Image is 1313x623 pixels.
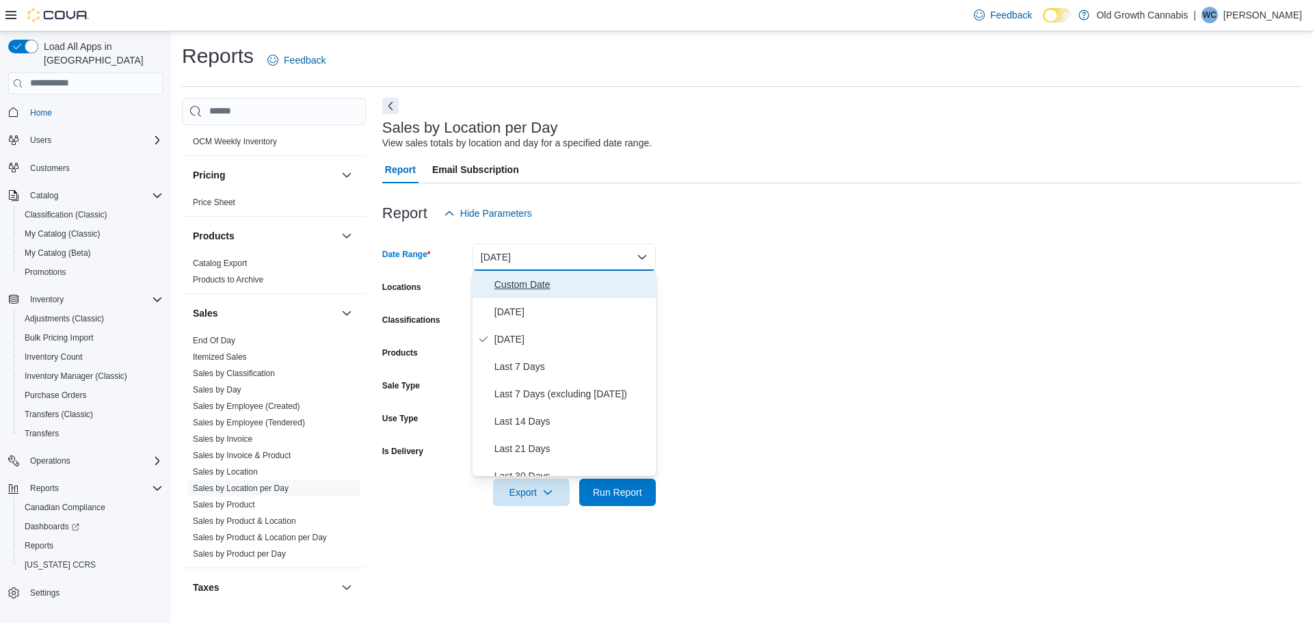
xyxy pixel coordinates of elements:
[30,163,70,174] span: Customers
[193,385,241,395] a: Sales by Day
[25,453,76,469] button: Operations
[25,371,127,382] span: Inventory Manager (Classic)
[339,579,355,596] button: Taxes
[193,434,252,444] a: Sales by Invoice
[438,200,538,227] button: Hide Parameters
[193,168,336,182] button: Pricing
[27,8,89,22] img: Cova
[25,409,93,420] span: Transfers (Classic)
[25,313,104,324] span: Adjustments (Classic)
[193,581,336,594] button: Taxes
[382,282,421,293] label: Locations
[193,274,263,285] span: Products to Archive
[193,137,277,146] a: OCM Weekly Inventory
[19,538,59,554] a: Reports
[25,390,87,401] span: Purchase Orders
[30,190,58,201] span: Catalog
[494,440,650,457] span: Last 21 Days
[193,499,255,510] span: Sales by Product
[432,156,519,183] span: Email Subscription
[193,306,336,320] button: Sales
[990,8,1032,22] span: Feedback
[385,156,416,183] span: Report
[3,158,168,178] button: Customers
[14,243,168,263] button: My Catalog (Beta)
[182,255,366,293] div: Products
[382,347,418,358] label: Products
[193,418,305,427] a: Sales by Employee (Tendered)
[14,347,168,367] button: Inventory Count
[501,479,561,506] span: Export
[19,406,98,423] a: Transfers (Classic)
[25,540,53,551] span: Reports
[19,557,101,573] a: [US_STATE] CCRS
[19,406,163,423] span: Transfers (Classic)
[193,483,289,493] a: Sales by Location per Day
[494,331,650,347] span: [DATE]
[262,47,331,74] a: Feedback
[1043,8,1072,23] input: Dark Mode
[25,159,163,176] span: Customers
[19,226,106,242] a: My Catalog (Classic)
[19,207,113,223] a: Classification (Classic)
[193,500,255,509] a: Sales by Product
[494,276,650,293] span: Custom Date
[382,120,558,136] h3: Sales by Location per Day
[382,205,427,222] h3: Report
[14,498,168,517] button: Canadian Compliance
[193,516,296,526] a: Sales by Product & Location
[25,248,91,259] span: My Catalog (Beta)
[19,557,163,573] span: Washington CCRS
[3,131,168,150] button: Users
[14,224,168,243] button: My Catalog (Classic)
[193,352,247,362] a: Itemized Sales
[19,226,163,242] span: My Catalog (Classic)
[25,209,107,220] span: Classification (Classic)
[19,538,163,554] span: Reports
[3,186,168,205] button: Catalog
[19,518,163,535] span: Dashboards
[284,53,326,67] span: Feedback
[14,386,168,405] button: Purchase Orders
[38,40,163,67] span: Load All Apps in [GEOGRAPHIC_DATA]
[14,555,168,574] button: [US_STATE] CCRS
[14,367,168,386] button: Inventory Manager (Classic)
[25,132,163,148] span: Users
[14,424,168,443] button: Transfers
[193,450,291,461] span: Sales by Invoice & Product
[30,135,51,146] span: Users
[1096,7,1188,23] p: Old Growth Cannabis
[19,425,64,442] a: Transfers
[19,264,163,280] span: Promotions
[25,480,64,496] button: Reports
[193,168,225,182] h3: Pricing
[25,291,69,308] button: Inventory
[193,275,263,284] a: Products to Archive
[19,207,163,223] span: Classification (Classic)
[968,1,1037,29] a: Feedback
[193,197,235,208] span: Price Sheet
[30,294,64,305] span: Inventory
[1223,7,1302,23] p: [PERSON_NAME]
[14,309,168,328] button: Adjustments (Classic)
[19,387,92,403] a: Purchase Orders
[182,133,366,155] div: OCM
[25,585,65,601] a: Settings
[3,103,168,122] button: Home
[193,467,258,477] a: Sales by Location
[579,479,656,506] button: Run Report
[339,228,355,244] button: Products
[19,368,163,384] span: Inventory Manager (Classic)
[382,98,399,114] button: Next
[30,483,59,494] span: Reports
[25,584,163,601] span: Settings
[182,194,366,216] div: Pricing
[25,267,66,278] span: Promotions
[19,310,163,327] span: Adjustments (Classic)
[193,259,247,268] a: Catalog Export
[193,258,247,269] span: Catalog Export
[382,446,423,457] label: Is Delivery
[339,305,355,321] button: Sales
